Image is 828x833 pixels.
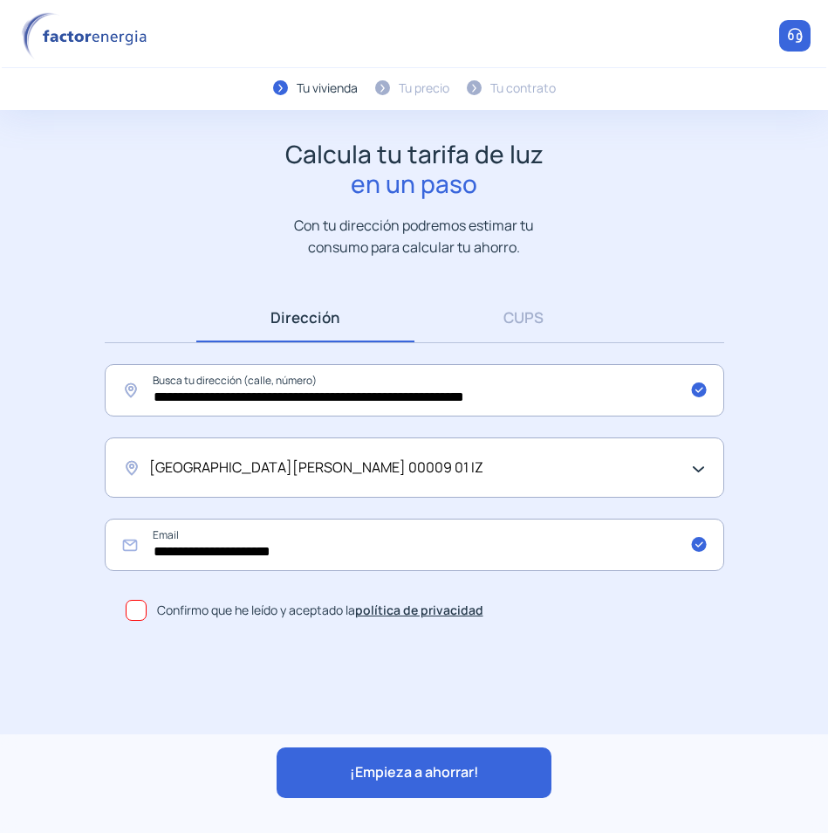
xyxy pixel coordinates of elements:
span: ¡Empieza a ahorrar! [350,761,479,784]
span: [GEOGRAPHIC_DATA][PERSON_NAME] 00009 01 IZ [149,457,483,479]
img: llamar [786,27,804,45]
span: Confirmo que he leído y aceptado la [157,601,483,620]
a: política de privacidad [355,602,483,618]
span: en un paso [285,169,544,199]
div: Tu precio [399,79,449,98]
a: CUPS [414,293,633,342]
a: Dirección [196,293,414,342]
div: Tu vivienda [297,79,358,98]
img: logo factor [17,12,157,60]
div: Tu contrato [490,79,556,98]
p: Con tu dirección podremos estimar tu consumo para calcular tu ahorro. [277,215,551,258]
h1: Calcula tu tarifa de luz [285,140,544,198]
